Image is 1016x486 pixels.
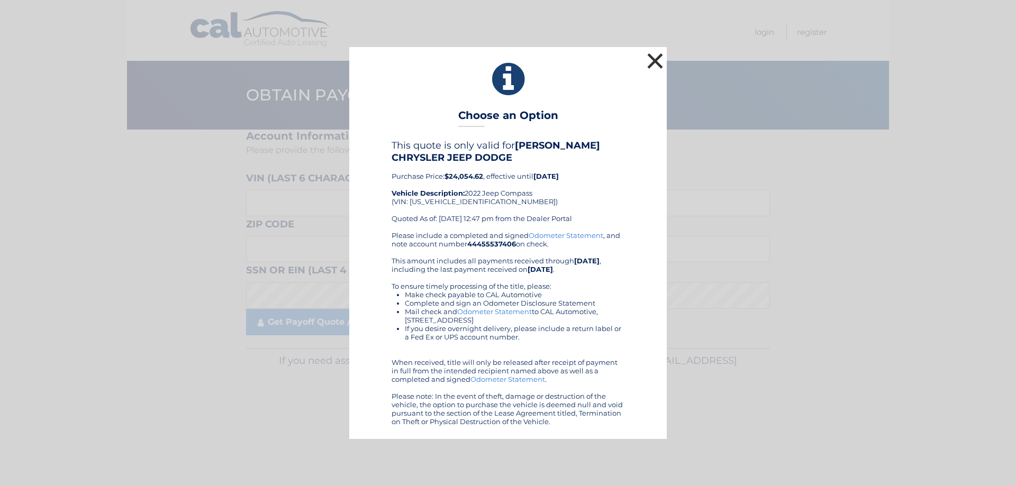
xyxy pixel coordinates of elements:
[405,307,624,324] li: Mail check and to CAL Automotive, [STREET_ADDRESS]
[533,172,559,180] b: [DATE]
[392,140,624,231] div: Purchase Price: , effective until 2022 Jeep Compass (VIN: [US_VEHICLE_IDENTIFICATION_NUMBER]) Quo...
[405,299,624,307] li: Complete and sign an Odometer Disclosure Statement
[392,189,465,197] strong: Vehicle Description:
[392,140,624,163] h4: This quote is only valid for
[645,50,666,71] button: ×
[444,172,483,180] b: $24,054.62
[528,265,553,273] b: [DATE]
[405,290,624,299] li: Make check payable to CAL Automotive
[467,240,516,248] b: 44455537406
[458,109,558,127] h3: Choose an Option
[392,140,600,163] b: [PERSON_NAME] CHRYSLER JEEP DODGE
[405,324,624,341] li: If you desire overnight delivery, please include a return label or a Fed Ex or UPS account number.
[457,307,532,316] a: Odometer Statement
[392,231,624,426] div: Please include a completed and signed , and note account number on check. This amount includes al...
[574,256,600,265] b: [DATE]
[470,375,545,383] a: Odometer Statement
[529,231,603,240] a: Odometer Statement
